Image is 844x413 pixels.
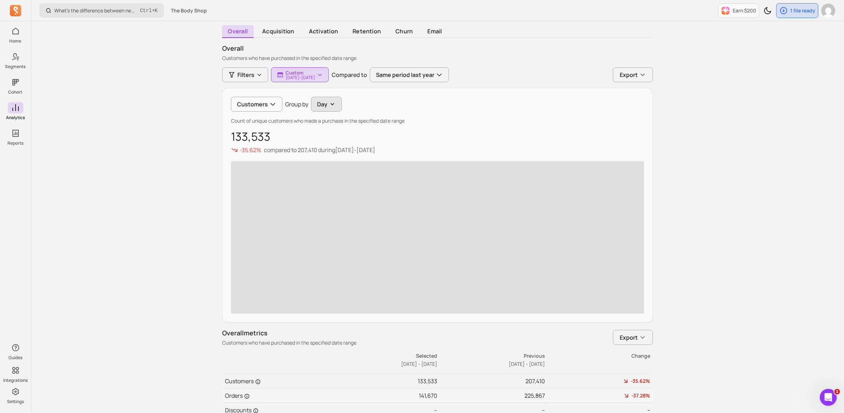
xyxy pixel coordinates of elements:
p: Group by [285,100,308,108]
button: Export [613,330,653,345]
span: ‌ [231,161,644,314]
p: Selected [330,352,437,359]
span: [DATE] - [DATE] [509,361,545,367]
p: Settings [7,399,24,404]
span: Filters [237,71,254,79]
p: Custom [286,70,315,76]
button: Day [311,97,342,112]
p: Customers who have purchased in the specified date range [222,55,653,62]
span: [DATE] - [DATE] [401,361,437,367]
p: Guides [9,355,22,361]
span: acquisition [257,25,300,37]
p: 133,533 [231,130,644,143]
span: -37.28% [631,392,650,399]
span: 207,410 [298,146,317,154]
img: avatar [821,4,835,18]
span: churn [390,25,419,37]
button: Guides [8,341,23,362]
p: -35.62% [240,146,261,154]
span: + [140,7,158,14]
span: The Body Shop [171,7,207,14]
button: Custom[DATE]-[DATE] [271,67,329,82]
span: Export [620,71,638,79]
button: Toggle dark mode [761,4,775,18]
p: [DATE] - [DATE] [286,76,315,80]
button: Earn $200 [718,4,759,18]
p: Overall metrics [222,328,356,338]
p: Reports [7,140,23,146]
button: Customers [231,97,282,112]
span: 1 [834,389,840,395]
p: Previous [438,352,545,359]
p: Analytics [6,115,25,121]
kbd: Ctrl [140,7,152,14]
p: Earn $200 [733,7,756,14]
span: Export [620,333,638,342]
span: email [422,25,448,37]
p: Home [10,38,22,44]
p: Change [546,352,650,359]
kbd: K [155,8,158,13]
p: Segments [5,64,26,69]
p: Cohort [9,89,23,95]
p: Count of unique customers who made a purchase in the specified date range [231,117,644,124]
span: retention [347,25,387,37]
td: Customers [222,374,330,389]
p: Compared to [332,71,367,79]
td: Orders [222,389,330,403]
td: 225,867 [438,389,545,403]
iframe: Intercom live chat [820,389,837,406]
button: The Body Shop [167,4,211,17]
p: Integrations [3,378,28,383]
p: compared to during [DATE] - [DATE] [264,146,375,154]
button: Filters [222,67,268,82]
p: Customers who have purchased in the specified date range [222,339,356,346]
p: overall [222,44,653,53]
span: -35.62% [631,378,650,385]
button: 1 file ready [776,3,818,18]
td: 207,410 [438,374,545,389]
td: 133,533 [330,374,438,389]
td: 141,670 [330,389,438,403]
p: 1 file ready [790,7,815,14]
button: What’s the difference between new signups and new customers?Ctrl+K [40,4,164,17]
span: activation [303,25,344,37]
span: overall [222,25,254,38]
button: Same period last year [370,67,449,82]
p: What’s the difference between new signups and new customers? [54,7,137,14]
button: Export [613,67,653,82]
